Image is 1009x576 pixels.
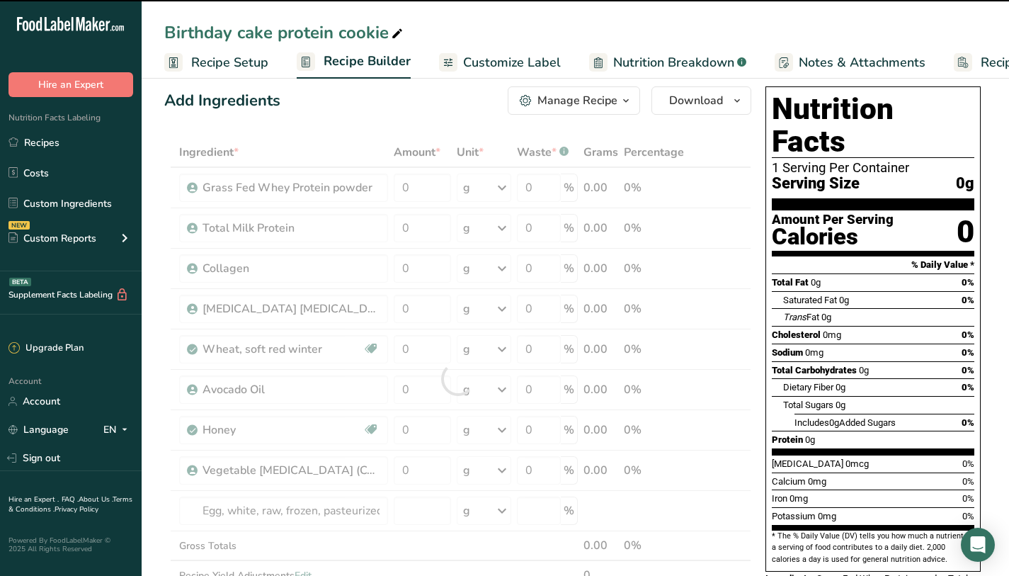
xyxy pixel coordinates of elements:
[783,382,833,393] span: Dietary Fiber
[805,434,815,445] span: 0g
[772,493,787,504] span: Iron
[772,277,809,288] span: Total Fat
[962,417,974,428] span: 0%
[805,347,823,358] span: 0mg
[783,312,819,322] span: Fat
[962,295,974,305] span: 0%
[811,277,821,288] span: 0g
[962,511,974,521] span: 0%
[956,175,974,193] span: 0g
[8,536,133,553] div: Powered By FoodLabelMaker © 2025 All Rights Reserved
[772,511,816,521] span: Potassium
[772,256,974,273] section: % Daily Value *
[79,495,113,504] a: About Us .
[589,47,746,79] a: Nutrition Breakdown
[669,92,723,109] span: Download
[783,295,837,305] span: Saturated Fat
[8,495,132,514] a: Terms & Conditions .
[8,341,84,356] div: Upgrade Plan
[818,511,836,521] span: 0mg
[772,458,843,469] span: [MEDICAL_DATA]
[164,20,406,45] div: Birthday cake protein cookie
[772,227,894,247] div: Calories
[103,422,133,439] div: EN
[961,528,995,562] div: Open Intercom Messenger
[508,86,640,115] button: Manage Recipe
[794,417,896,428] span: Includes Added Sugars
[962,277,974,288] span: 0%
[8,72,133,97] button: Hire an Expert
[191,53,268,72] span: Recipe Setup
[845,458,869,469] span: 0mcg
[463,53,561,72] span: Customize Label
[772,476,806,487] span: Calcium
[799,53,925,72] span: Notes & Attachments
[324,52,411,71] span: Recipe Builder
[808,476,826,487] span: 0mg
[962,329,974,340] span: 0%
[297,45,411,79] a: Recipe Builder
[8,417,69,442] a: Language
[772,93,974,158] h1: Nutrition Facts
[836,382,845,393] span: 0g
[962,382,974,393] span: 0%
[783,312,806,322] i: Trans
[772,347,803,358] span: Sodium
[772,434,803,445] span: Protein
[775,47,925,79] a: Notes & Attachments
[9,278,31,286] div: BETA
[823,329,841,340] span: 0mg
[55,504,98,514] a: Privacy Policy
[439,47,561,79] a: Customize Label
[164,47,268,79] a: Recipe Setup
[164,89,280,113] div: Add Ingredients
[772,213,894,227] div: Amount Per Serving
[783,400,833,410] span: Total Sugars
[859,365,869,375] span: 0g
[772,531,974,565] section: * The % Daily Value (DV) tells you how much a nutrient in a serving of food contributes to a dail...
[962,347,974,358] span: 0%
[957,213,974,251] div: 0
[772,175,860,193] span: Serving Size
[962,458,974,469] span: 0%
[537,92,617,109] div: Manage Recipe
[772,329,821,340] span: Cholesterol
[962,365,974,375] span: 0%
[613,53,734,72] span: Nutrition Breakdown
[8,231,96,246] div: Custom Reports
[772,161,974,175] div: 1 Serving Per Container
[821,312,831,322] span: 0g
[8,221,30,230] div: NEW
[962,476,974,487] span: 0%
[62,495,79,504] a: FAQ .
[836,400,845,410] span: 0g
[8,495,59,504] a: Hire an Expert .
[651,86,751,115] button: Download
[962,493,974,504] span: 0%
[839,295,849,305] span: 0g
[829,417,839,428] span: 0g
[772,365,857,375] span: Total Carbohydrates
[789,493,808,504] span: 0mg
